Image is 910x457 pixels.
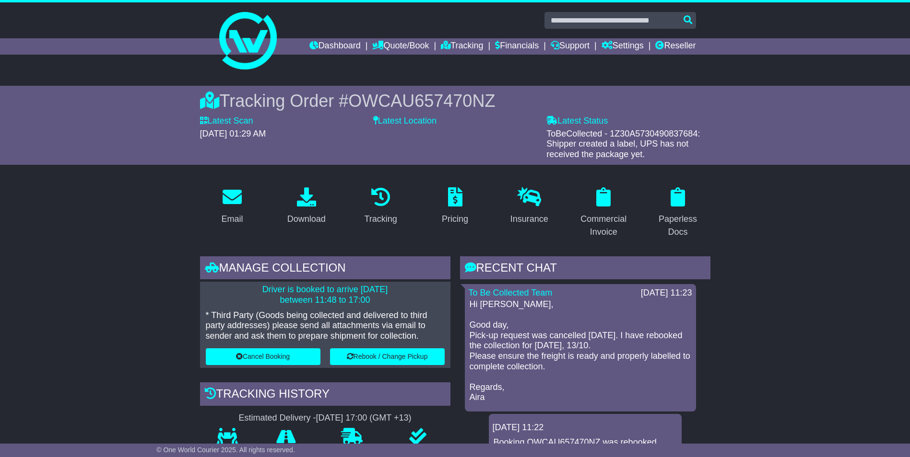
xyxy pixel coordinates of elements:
[602,38,644,55] a: Settings
[655,38,696,55] a: Reseller
[287,213,326,226] div: Download
[348,91,495,111] span: OWCAU657470NZ
[495,38,539,55] a: Financials
[200,256,450,282] div: Manage collection
[578,213,630,239] div: Commercial Invoice
[469,288,553,297] a: To Be Collected Team
[494,437,677,448] p: Booking OWCAU657470NZ was rebooked.
[200,91,710,111] div: Tracking Order #
[551,38,590,55] a: Support
[206,310,445,342] p: * Third Party (Goods being collected and delivered to third party addresses) please send all atta...
[372,38,429,55] a: Quote/Book
[200,129,266,138] span: [DATE] 01:29 AM
[221,213,243,226] div: Email
[200,116,253,126] label: Latest Scan
[510,213,548,226] div: Insurance
[309,38,361,55] a: Dashboard
[571,184,636,242] a: Commercial Invoice
[641,288,692,298] div: [DATE] 11:23
[330,348,445,365] button: Rebook / Change Pickup
[504,184,555,229] a: Insurance
[358,184,403,229] a: Tracking
[200,413,450,423] div: Estimated Delivery -
[646,184,710,242] a: Paperless Docs
[373,116,437,126] label: Latest Location
[200,382,450,408] div: Tracking history
[156,446,295,454] span: © One World Courier 2025. All rights reserved.
[493,423,678,433] div: [DATE] 11:22
[652,213,704,239] div: Paperless Docs
[316,413,412,423] div: [DATE] 17:00 (GMT +13)
[436,184,474,229] a: Pricing
[215,184,249,229] a: Email
[281,184,332,229] a: Download
[441,38,483,55] a: Tracking
[460,256,710,282] div: RECENT CHAT
[442,213,468,226] div: Pricing
[546,116,608,126] label: Latest Status
[206,348,320,365] button: Cancel Booking
[546,129,700,159] span: ToBeCollected - 1Z30A5730490837684: Shipper created a label, UPS has not received the package yet.
[364,213,397,226] div: Tracking
[206,285,445,305] p: Driver is booked to arrive [DATE] between 11:48 to 17:00
[470,299,691,403] p: Hi [PERSON_NAME], Good day, Pick-up request was cancelled [DATE]. I have rebooked the collection ...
